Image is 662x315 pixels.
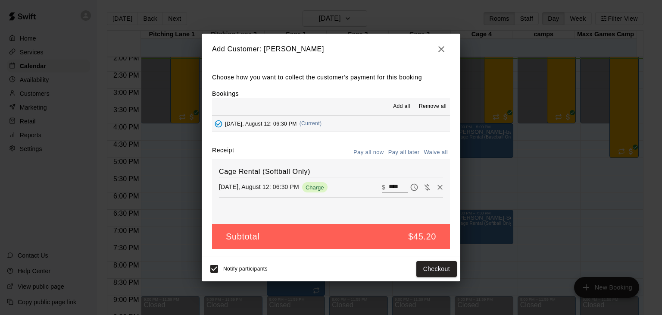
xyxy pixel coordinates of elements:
[302,184,328,191] span: Charge
[388,100,415,113] button: Add all
[415,100,450,113] button: Remove all
[419,102,447,111] span: Remove all
[421,183,434,190] span: Waive payment
[219,183,299,191] p: [DATE], August 12: 06:30 PM
[382,183,385,192] p: $
[212,116,450,132] button: Added - Collect Payment[DATE], August 12: 06:30 PM(Current)
[386,146,422,159] button: Pay all later
[408,183,421,190] span: Pay later
[212,72,450,83] p: Choose how you want to collect the customer's payment for this booking
[226,231,259,243] h5: Subtotal
[351,146,386,159] button: Pay all now
[422,146,450,159] button: Waive all
[225,120,297,126] span: [DATE], August 12: 06:30 PM
[223,266,268,272] span: Notify participants
[212,90,239,97] label: Bookings
[300,120,322,126] span: (Current)
[393,102,410,111] span: Add all
[212,117,225,130] button: Added - Collect Payment
[202,34,460,65] h2: Add Customer: [PERSON_NAME]
[416,261,457,277] button: Checkout
[212,146,234,159] label: Receipt
[219,166,443,177] h6: Cage Rental (Softball Only)
[408,231,436,243] h5: $45.20
[434,181,447,194] button: Remove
